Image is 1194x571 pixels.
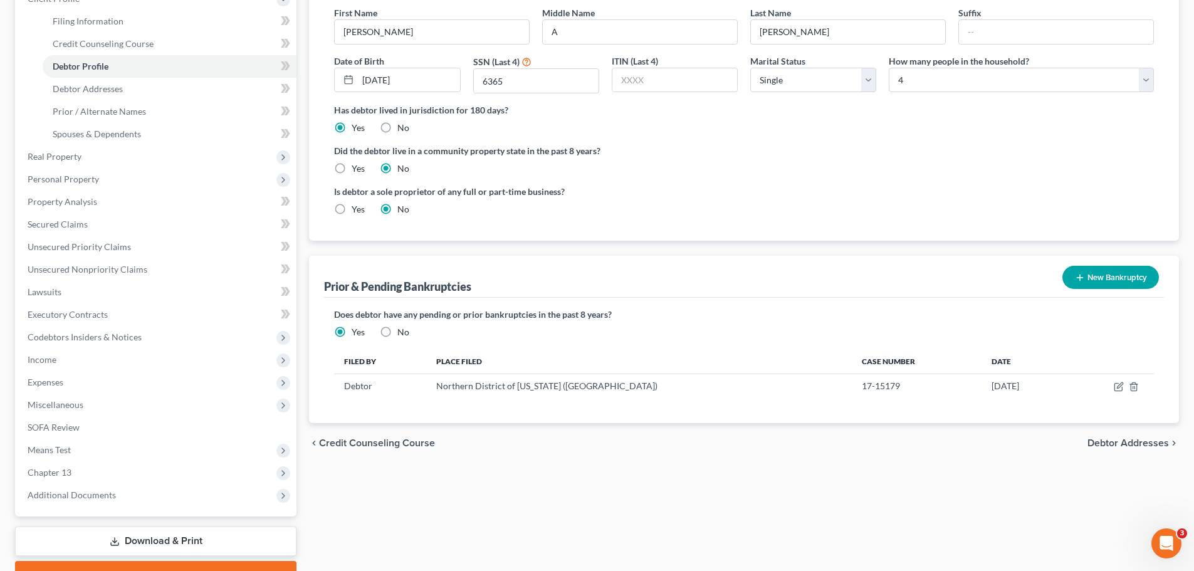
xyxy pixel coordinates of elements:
th: Place Filed [426,348,852,374]
label: No [397,203,409,216]
span: Filing Information [53,16,123,26]
td: [DATE] [982,374,1066,398]
label: Yes [352,162,365,175]
td: 17-15179 [852,374,981,398]
a: Lawsuits [18,281,296,303]
span: Additional Documents [28,490,116,500]
th: Date [982,348,1066,374]
span: Spouses & Dependents [53,128,141,139]
span: Debtor Addresses [53,83,123,94]
label: Date of Birth [334,55,384,68]
span: Chapter 13 [28,467,71,478]
input: -- [751,20,945,44]
label: No [397,162,409,175]
label: Yes [352,203,365,216]
span: SOFA Review [28,422,80,432]
input: MM/DD/YYYY [358,68,459,92]
iframe: Intercom live chat [1151,528,1181,558]
span: Unsecured Priority Claims [28,241,131,252]
label: Has debtor lived in jurisdiction for 180 days? [334,103,1154,117]
td: Debtor [334,374,426,398]
i: chevron_left [309,438,319,448]
span: Income [28,354,56,365]
span: 3 [1177,528,1187,538]
input: XXXX [612,68,737,92]
div: Prior & Pending Bankruptcies [324,279,471,294]
button: Debtor Addresses chevron_right [1087,438,1179,448]
a: Debtor Addresses [43,78,296,100]
span: Miscellaneous [28,399,83,410]
th: Case Number [852,348,981,374]
a: Filing Information [43,10,296,33]
a: Debtor Profile [43,55,296,78]
a: Download & Print [15,526,296,556]
span: Lawsuits [28,286,61,297]
label: Is debtor a sole proprietor of any full or part-time business? [334,185,738,198]
label: No [397,122,409,134]
span: Debtor Profile [53,61,108,71]
label: First Name [334,6,377,19]
label: Did the debtor live in a community property state in the past 8 years? [334,144,1154,157]
span: Credit Counseling Course [319,438,435,448]
a: Unsecured Nonpriority Claims [18,258,296,281]
input: -- [335,20,529,44]
label: Yes [352,326,365,338]
a: Spouses & Dependents [43,123,296,145]
span: Expenses [28,377,63,387]
span: Secured Claims [28,219,88,229]
i: chevron_right [1169,438,1179,448]
span: Property Analysis [28,196,97,207]
label: How many people in the household? [889,55,1029,68]
td: Northern District of [US_STATE] ([GEOGRAPHIC_DATA]) [426,374,852,398]
span: Executory Contracts [28,309,108,320]
label: SSN (Last 4) [473,55,520,68]
span: Personal Property [28,174,99,184]
a: Unsecured Priority Claims [18,236,296,258]
span: Real Property [28,151,81,162]
label: Middle Name [542,6,595,19]
button: New Bankruptcy [1062,266,1159,289]
span: Credit Counseling Course [53,38,154,49]
input: -- [959,20,1153,44]
a: Property Analysis [18,191,296,213]
a: Prior / Alternate Names [43,100,296,123]
span: Codebtors Insiders & Notices [28,332,142,342]
span: Debtor Addresses [1087,438,1169,448]
span: Unsecured Nonpriority Claims [28,264,147,275]
a: Credit Counseling Course [43,33,296,55]
label: Suffix [958,6,982,19]
th: Filed By [334,348,426,374]
button: chevron_left Credit Counseling Course [309,438,435,448]
label: Yes [352,122,365,134]
label: Does debtor have any pending or prior bankruptcies in the past 8 years? [334,308,1154,321]
label: No [397,326,409,338]
a: Executory Contracts [18,303,296,326]
a: SOFA Review [18,416,296,439]
label: Last Name [750,6,791,19]
label: Marital Status [750,55,805,68]
a: Secured Claims [18,213,296,236]
label: ITIN (Last 4) [612,55,658,68]
input: XXXX [474,69,599,93]
input: M.I [543,20,737,44]
span: Means Test [28,444,71,455]
span: Prior / Alternate Names [53,106,146,117]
